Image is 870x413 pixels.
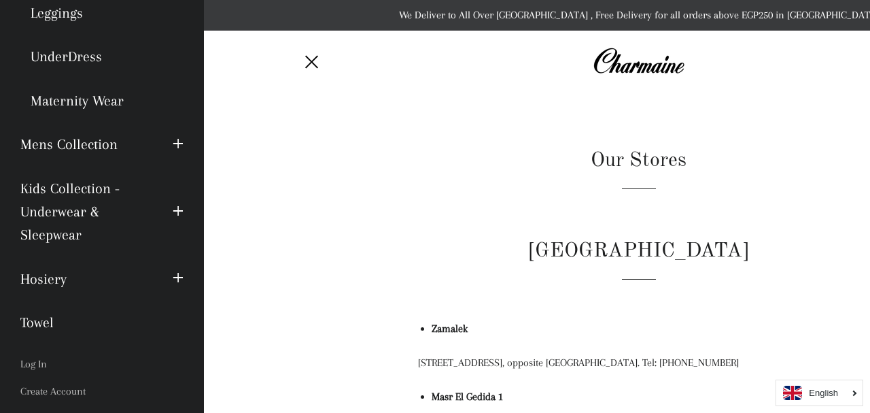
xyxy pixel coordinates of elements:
[10,301,194,344] a: Towel
[432,391,503,403] strong: Masr El Gedida 1
[809,389,838,397] i: English
[432,323,468,335] strong: Zamalek
[418,354,860,371] p: [STREET_ADDRESS], opposite [GEOGRAPHIC_DATA]. Tel: [PHONE_NUMBER]
[10,35,194,78] a: UnderDress
[593,46,684,76] img: Charmaine Egypt
[10,122,162,166] a: Mens Collection
[10,378,194,405] a: Create Account
[418,237,860,280] h1: [GEOGRAPHIC_DATA]
[10,79,194,122] a: Maternity Wear
[10,257,162,301] a: Hosiery
[783,386,856,400] a: English
[10,351,194,378] a: Log In
[10,167,162,257] a: Kids Collection - Underwear & Sleepwear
